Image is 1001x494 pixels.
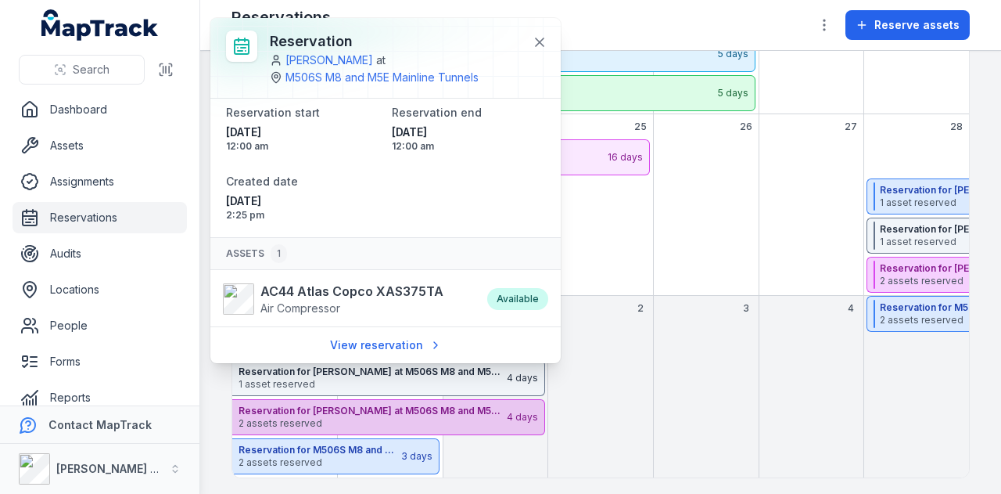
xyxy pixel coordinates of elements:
[271,244,287,263] div: 1
[13,274,187,305] a: Locations
[13,238,187,269] a: Audits
[950,121,963,133] span: 28
[285,52,373,68] a: [PERSON_NAME]
[743,302,749,315] span: 3
[13,382,187,413] a: Reports
[392,124,545,153] time: 01/10/2025, 12:00:00 am
[223,282,472,316] a: AC44 Atlas Copco XAS375TAAir Compressor
[392,140,545,153] span: 12:00 am
[848,302,854,315] span: 4
[13,130,187,161] a: Assets
[874,17,960,33] span: Reserve assets
[260,282,443,301] strong: AC44 Atlas Copco XAS375TA
[239,456,400,469] span: 2 assets reserved
[13,166,187,197] a: Assignments
[392,106,482,119] span: Reservation end
[226,209,379,222] span: 2:25 pm
[226,106,320,119] span: Reservation start
[226,175,298,188] span: Created date
[19,55,145,85] button: Search
[232,360,545,396] button: Reservation for [PERSON_NAME] at M506S M8 and M5E Mainline Tunnels1 asset reserved4 days
[73,62,109,78] span: Search
[13,202,187,233] a: Reservations
[56,462,185,475] strong: [PERSON_NAME] Group
[48,418,152,431] strong: Contact MapTrack
[239,444,400,456] strong: Reservation for M506S M8 and M5E Mainline Tunnels
[320,330,452,360] a: View reservation
[270,31,520,52] h3: Reservation
[13,310,187,341] a: People
[239,378,505,391] span: 1 asset reserved
[226,244,287,263] span: Assets
[226,124,379,153] time: 28/09/2025, 12:00:00 am
[239,417,505,430] span: 2 assets reserved
[392,124,545,140] span: [DATE]
[231,6,398,28] h2: Reservations
[285,70,479,85] a: M506S M8 and M5E Mainline Tunnels
[232,399,545,435] button: Reservation for [PERSON_NAME] at M506S M8 and M5E Mainline Tunnels2 assets reserved4 days
[740,121,752,133] span: 26
[239,366,505,378] strong: Reservation for [PERSON_NAME] at M506S M8 and M5E Mainline Tunnels
[239,405,505,417] strong: Reservation for [PERSON_NAME] at M506S M8 and M5E Mainline Tunnels
[845,10,970,40] button: Reserve assets
[487,288,548,310] div: Available
[226,193,379,209] span: [DATE]
[13,346,187,377] a: Forms
[260,301,340,315] span: Air Compressor
[637,302,644,315] span: 2
[226,193,379,222] time: 27/08/2025, 2:25:57 pm
[634,121,647,133] span: 25
[226,140,379,153] span: 12:00 am
[13,94,187,125] a: Dashboard
[376,52,386,68] span: at
[845,121,857,133] span: 27
[232,438,440,474] button: Reservation for M506S M8 and M5E Mainline Tunnels2 assets reserved3 days
[41,9,159,41] a: MapTrack
[226,124,379,140] span: [DATE]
